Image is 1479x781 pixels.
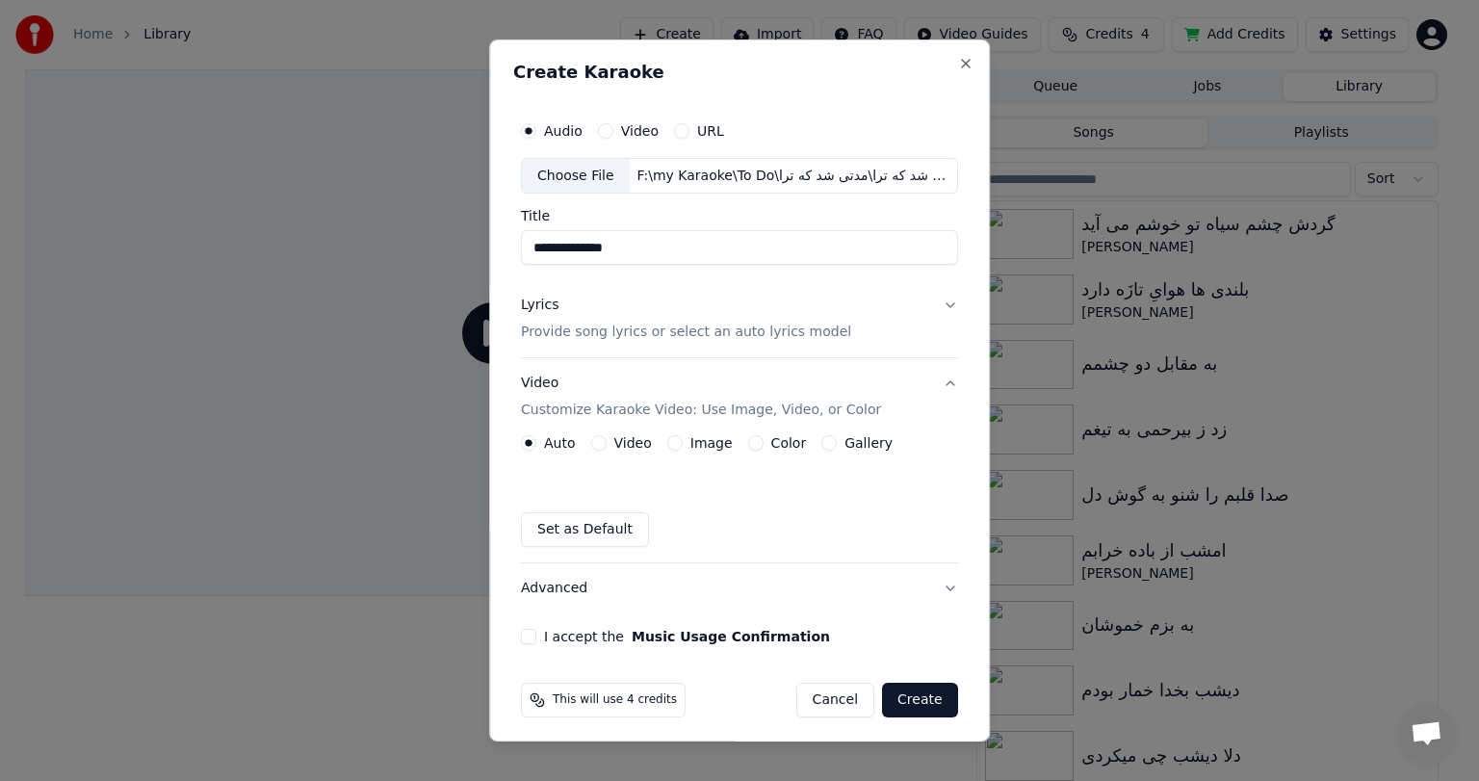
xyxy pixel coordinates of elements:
label: Audio [544,124,583,138]
label: Video [621,124,659,138]
p: Customize Karaoke Video: Use Image, Video, or Color [521,401,881,420]
h2: Create Karaoke [513,64,966,81]
span: This will use 4 credits [553,692,677,708]
label: Gallery [844,436,893,450]
label: Auto [544,436,576,450]
label: I accept the [544,630,830,643]
label: Title [521,210,958,223]
button: Set as Default [521,512,649,547]
button: I accept the [632,630,830,643]
label: URL [697,124,724,138]
label: Image [690,436,733,450]
label: Video [614,436,652,450]
div: VideoCustomize Karaoke Video: Use Image, Video, or Color [521,435,958,562]
div: Video [521,375,881,421]
button: Cancel [796,683,874,717]
label: Color [771,436,807,450]
button: Create [882,683,958,717]
div: F:\my Karaoke\To Do\مدتی شد که ترا\مدتی شد که ترا.mp3 [630,167,957,186]
div: Choose File [522,159,630,194]
button: Advanced [521,563,958,613]
p: Provide song lyrics or select an auto lyrics model [521,324,851,343]
button: VideoCustomize Karaoke Video: Use Image, Video, or Color [521,359,958,436]
div: Lyrics [521,297,558,316]
button: LyricsProvide song lyrics or select an auto lyrics model [521,281,958,358]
